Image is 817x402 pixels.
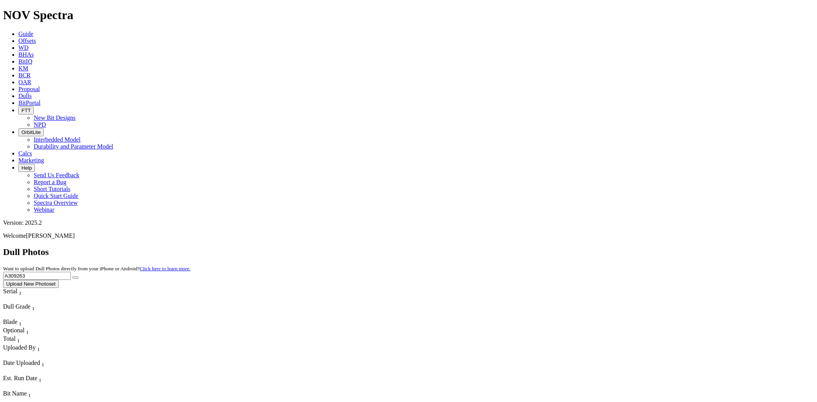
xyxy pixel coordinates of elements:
div: Date Uploaded Sort None [3,360,61,368]
div: Sort None [3,344,92,360]
span: Date Uploaded [3,360,40,366]
div: Est. Run Date Sort None [3,375,57,383]
small: Want to upload Dull Photos directly from your iPhone or Android? [3,266,190,271]
span: Dull Grade [3,303,31,310]
span: Optional [3,327,25,333]
a: KM [18,65,28,72]
a: Durability and Parameter Model [34,143,113,150]
a: Spectra Overview [34,199,78,206]
div: Blade Sort None [3,319,30,327]
a: Dulls [18,93,32,99]
button: FTT [18,106,34,114]
a: Webinar [34,206,54,213]
div: Sort None [3,360,61,375]
a: WD [18,44,29,51]
sub: 1 [37,346,40,352]
sub: 1 [19,290,21,296]
span: Serial [3,288,17,294]
div: Column Menu [3,312,57,319]
span: Blade [3,319,17,325]
span: Sort None [19,319,21,325]
sub: 1 [28,392,31,398]
a: Short Tutorials [34,186,70,192]
button: Help [18,164,35,172]
h1: NOV Spectra [3,8,814,22]
div: Sort None [3,303,57,319]
a: BitIQ [18,58,32,65]
div: Dull Grade Sort None [3,303,57,312]
span: [PERSON_NAME] [26,232,75,239]
a: Interbedded Model [34,136,80,143]
a: BitPortal [18,100,41,106]
span: Est. Run Date [3,375,37,381]
span: Sort None [19,288,21,294]
a: Marketing [18,157,44,163]
a: BCR [18,72,31,78]
sub: 1 [26,329,29,335]
div: Column Menu [3,383,57,390]
a: Offsets [18,38,36,44]
span: Sort None [41,360,44,366]
button: OrbitLite [18,128,44,136]
span: Sort None [32,303,35,310]
div: Column Menu [3,353,92,360]
span: Sort None [39,375,41,381]
sub: 1 [17,338,20,344]
a: OAR [18,79,31,85]
a: Click here to learn more. [140,266,191,271]
p: Welcome [3,232,814,239]
a: Report a Bug [34,179,66,185]
span: Help [21,165,32,171]
div: Sort None [3,335,30,344]
a: Calcs [18,150,32,157]
div: Column Menu [3,296,36,303]
sub: 1 [41,362,44,368]
span: OrbitLite [21,129,41,135]
div: Version: 2025.2 [3,219,814,226]
div: Sort None [3,319,30,327]
div: Column Menu [3,368,61,375]
sub: 1 [32,306,35,311]
span: FTT [21,108,31,113]
a: Guide [18,31,33,37]
div: Sort None [3,375,57,390]
a: BHAs [18,51,34,58]
div: Sort None [3,288,36,303]
div: Serial Sort None [3,288,36,296]
a: Quick Start Guide [34,193,78,199]
button: Upload New Photoset [3,280,59,288]
a: Send Us Feedback [34,172,79,178]
span: Sort None [28,390,31,397]
span: Total [3,335,16,342]
span: Uploaded By [3,344,36,351]
span: Sort None [37,344,40,351]
a: NPD [34,121,46,128]
a: New Bit Designs [34,114,75,121]
sub: 1 [39,377,41,383]
span: Bit Name [3,390,27,397]
div: Optional Sort None [3,327,30,335]
span: Sort None [17,335,20,342]
div: Sort None [3,327,30,335]
a: Proposal [18,86,40,92]
span: Sort None [26,327,29,333]
input: Search Serial Number [3,272,71,280]
sub: 1 [19,321,21,327]
div: Total Sort None [3,335,30,344]
h2: Dull Photos [3,247,814,257]
div: Bit Name Sort None [3,390,92,399]
div: Uploaded By Sort None [3,344,92,353]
